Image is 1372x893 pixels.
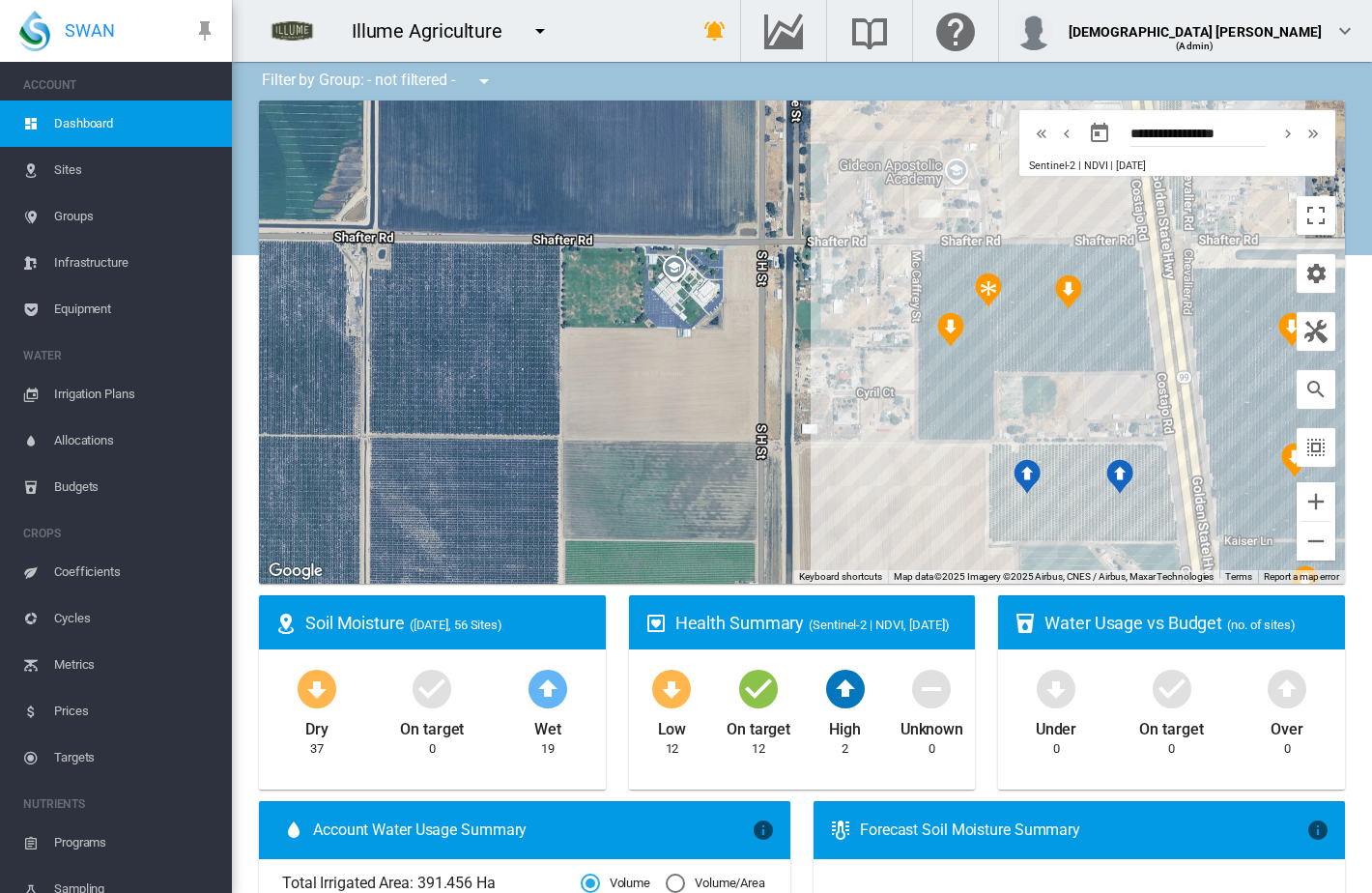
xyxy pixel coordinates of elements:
[1304,436,1328,459] md-icon: icon-select-all
[54,464,216,510] span: Budgets
[409,665,455,711] md-icon: icon-checkbox-marked-circle
[1015,12,1053,50] img: profile.jpg
[1333,19,1357,43] md-icon: icon-chevron-down
[54,240,216,286] span: Infrastructure
[1106,459,1133,494] div: NDVI: SHA 384-01 E
[932,19,979,43] md-icon: Click here for help
[1301,122,1326,145] button: icon-chevron-double-right
[1281,443,1308,477] div: NDVI: SHA 382-10 S
[54,735,216,781] span: Targets
[666,740,679,758] div: 12
[581,875,650,893] md-radio-button: Volume
[1176,41,1214,51] span: (Admin)
[1278,312,1305,347] div: NDVI: SHA 382-10 N
[23,340,216,371] span: WATER
[465,62,503,101] button: icon-menu-down
[752,819,775,842] md-icon: icon-information
[54,286,216,332] span: Equipment
[1069,14,1322,34] div: [DEMOGRAPHIC_DATA] [PERSON_NAME]
[908,665,955,711] md-icon: icon-minus-circle
[822,665,869,711] md-icon: icon-arrow-up-bold-circle
[1139,711,1203,740] div: On target
[829,711,861,740] div: High
[23,518,216,549] span: CROPS
[1302,122,1324,145] md-icon: icon-chevron-double-right
[247,62,509,101] div: Filter by Group: - not filtered -
[666,875,765,893] md-radio-button: Volume/Area
[799,570,882,584] button: Keyboard shortcuts
[429,740,436,758] div: 0
[352,17,520,44] div: Illume Agriculture
[264,559,328,584] img: Google
[1014,459,1041,494] div: NDVI: SHA 384-01 W
[1033,665,1079,711] md-icon: icon-arrow-down-bold-circle
[929,740,935,758] div: 0
[1053,740,1060,758] div: 0
[1297,196,1335,235] button: Toggle fullscreen view
[809,618,949,632] span: (Sentinel-2 | NDVI, [DATE])
[1110,159,1145,172] span: | [DATE]
[1284,740,1291,758] div: 0
[1264,665,1310,711] md-icon: icon-arrow-up-bold-circle
[1055,274,1082,309] div: NDVI: SHA 382-09 E
[534,711,561,740] div: Wet
[19,11,50,51] img: SWAN-Landscape-Logo-Colour-drop.png
[23,70,216,101] span: ACCOUNT
[274,612,298,635] md-icon: icon-map-marker-radius
[193,19,216,43] md-icon: icon-pin
[1292,565,1319,600] div: NDVI: SHA 382-11 N
[541,740,555,758] div: 19
[410,618,502,632] span: ([DATE], 56 Sites)
[752,740,765,758] div: 12
[1271,711,1303,740] div: Over
[54,193,216,240] span: Groups
[54,418,216,464] span: Allocations
[1297,428,1335,467] button: icon-select-all
[760,19,807,43] md-icon: Go to the Data Hub
[1014,612,1037,635] md-icon: icon-cup-water
[829,819,852,842] md-icon: icon-thermometer-lines
[1225,571,1252,582] a: Terms
[1297,370,1335,409] button: icon-magnify
[525,665,571,711] md-icon: icon-arrow-up-bold-circle
[703,19,727,43] md-icon: icon-bell-ring
[1080,114,1119,153] button: md-calendar
[1275,122,1301,145] button: icon-chevron-right
[1036,711,1077,740] div: Under
[529,19,552,43] md-icon: icon-menu-down
[1306,819,1329,842] md-icon: icon-information
[727,711,790,740] div: On target
[1264,571,1339,582] a: Report a map error
[54,688,216,735] span: Prices
[1227,618,1296,632] span: (no. of sites)
[305,611,590,635] div: Soil Moisture
[521,12,559,50] button: icon-menu-down
[294,665,340,711] md-icon: icon-arrow-down-bold-circle
[900,711,963,740] div: Unknown
[54,549,216,595] span: Coefficients
[894,571,1214,582] span: Map data ©2025 Imagery ©2025 Airbus, CNES / Airbus, Maxar Technologies
[735,665,782,711] md-icon: icon-checkbox-marked-circle
[1029,122,1054,145] button: icon-chevron-double-left
[658,711,687,740] div: Low
[1029,159,1107,172] span: Sentinel-2 | NDVI
[675,611,960,635] div: Health Summary
[1149,665,1195,711] md-icon: icon-checkbox-marked-circle
[1054,122,1079,145] button: icon-chevron-left
[54,820,216,866] span: Programs
[1297,254,1335,293] button: icon-cog
[1297,482,1335,521] button: Zoom in
[1297,522,1335,561] button: Zoom out
[846,19,893,43] md-icon: Search the knowledge base
[975,273,1002,307] div: NDVI: SHA 382-09 Middle
[54,147,216,193] span: Sites
[1031,122,1052,145] md-icon: icon-chevron-double-left
[1056,122,1077,145] md-icon: icon-chevron-left
[264,559,328,584] a: Open this area in Google Maps (opens a new window)
[400,711,464,740] div: On target
[1304,378,1328,401] md-icon: icon-magnify
[1044,611,1329,635] div: Water Usage vs Budget
[937,312,964,347] div: NDVI: SHA 382-09 W
[842,740,848,758] div: 2
[313,820,752,841] span: Account Water Usage Summary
